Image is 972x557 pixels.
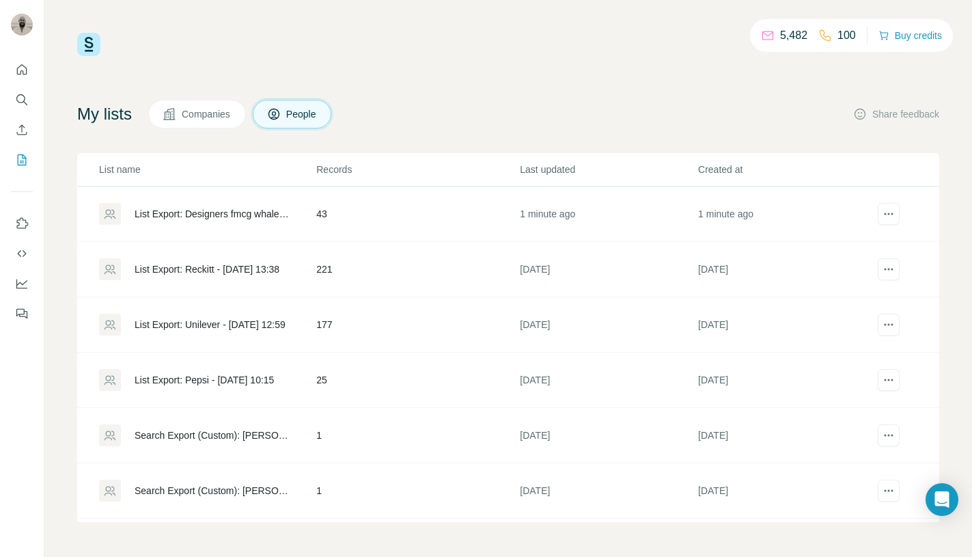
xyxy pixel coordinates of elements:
span: Companies [182,107,232,121]
td: 177 [316,297,519,353]
td: 25 [316,353,519,408]
td: [DATE] [519,408,697,463]
p: Last updated [520,163,697,176]
td: 1 minute ago [697,187,876,242]
td: 43 [316,187,519,242]
button: actions [878,369,900,391]
div: Search Export (Custom): [PERSON_NAME] nestle - [DATE] 09:42 [135,429,293,442]
td: 1 minute ago [519,187,697,242]
div: Open Intercom Messenger [926,483,958,516]
div: List Export: Reckitt - [DATE] 13:38 [135,262,279,276]
span: People [286,107,318,121]
button: actions [878,314,900,336]
button: Dashboard [11,271,33,296]
p: List name [99,163,315,176]
td: 1 [316,408,519,463]
div: Search Export (Custom): [PERSON_NAME] nestle - [DATE] 09:39 [135,484,293,498]
button: Enrich CSV [11,118,33,142]
div: List Export: Pepsi - [DATE] 10:15 [135,373,274,387]
p: 5,482 [780,27,807,44]
td: [DATE] [519,297,697,353]
td: [DATE] [697,463,876,519]
button: actions [878,203,900,225]
p: Records [316,163,518,176]
img: Avatar [11,14,33,36]
div: List Export: Designers fmcg whales - [DATE] 16:49 [135,207,293,221]
p: Created at [698,163,875,176]
td: [DATE] [697,353,876,408]
div: List Export: Unilever - [DATE] 12:59 [135,318,286,331]
td: [DATE] [697,297,876,353]
td: [DATE] [519,463,697,519]
button: Buy credits [878,26,942,45]
td: [DATE] [697,242,876,297]
button: actions [878,424,900,446]
img: Surfe Logo [77,33,100,56]
h4: My lists [77,103,132,125]
button: My lists [11,148,33,172]
td: [DATE] [697,408,876,463]
button: Search [11,87,33,112]
button: Feedback [11,301,33,326]
button: actions [878,480,900,502]
td: 221 [316,242,519,297]
button: Quick start [11,57,33,82]
p: 100 [837,27,856,44]
td: 1 [316,463,519,519]
button: Use Surfe API [11,241,33,266]
button: Use Surfe on LinkedIn [11,211,33,236]
td: [DATE] [519,242,697,297]
button: Share feedback [853,107,939,121]
button: actions [878,258,900,280]
td: [DATE] [519,353,697,408]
